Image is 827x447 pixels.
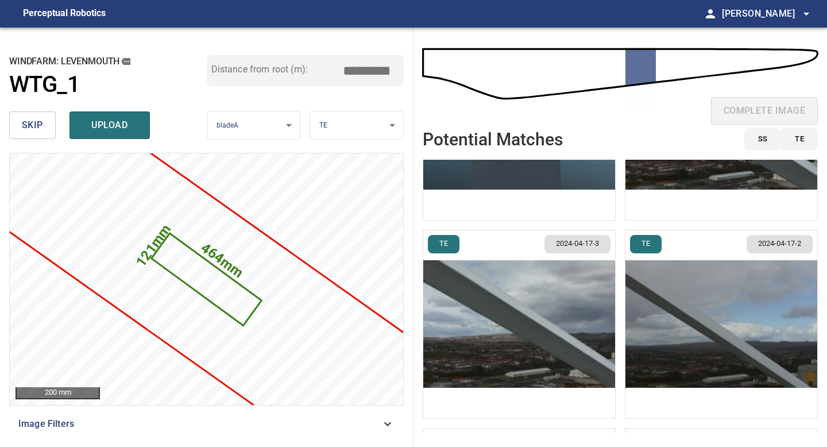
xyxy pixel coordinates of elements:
[119,55,132,68] button: copy message details
[9,55,207,68] h2: windfarm: Levenmouth
[799,7,813,21] span: arrow_drop_down
[758,133,768,146] span: SS
[780,128,818,151] button: TE
[795,133,804,146] span: TE
[9,71,207,98] a: WTG_1
[310,111,403,140] div: TE
[217,121,239,129] span: bladeA
[82,117,137,133] span: upload
[319,121,327,129] span: TE
[737,128,818,151] div: id
[211,65,308,74] label: Distance from root (m):
[423,230,615,418] img: Levenmouth/WTG_1/2024-04-17-3/2024-04-17-2/inspectionData/image56wp61.jpg
[630,235,662,253] button: TE
[549,238,606,249] span: 2024-04-17-3
[9,71,80,98] h1: WTG_1
[18,417,381,431] span: Image Filters
[704,7,717,21] span: person
[717,2,813,25] button: [PERSON_NAME]
[198,240,246,281] text: 464mm
[9,410,404,438] div: Image Filters
[635,238,657,249] span: TE
[133,221,174,269] text: 121mm
[432,238,455,249] span: TE
[751,238,808,249] span: 2024-04-17-2
[23,5,106,23] figcaption: Perceptual Robotics
[625,230,817,418] img: Levenmouth/WTG_1/2024-04-17-2/2024-04-17-5/inspectionData/image19wp24.jpg
[744,128,782,151] button: SS
[9,111,56,139] button: skip
[722,6,813,22] span: [PERSON_NAME]
[22,117,43,133] span: skip
[428,235,459,253] button: TE
[423,130,563,149] h2: Potential Matches
[69,111,150,139] button: upload
[207,111,300,140] div: bladeA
